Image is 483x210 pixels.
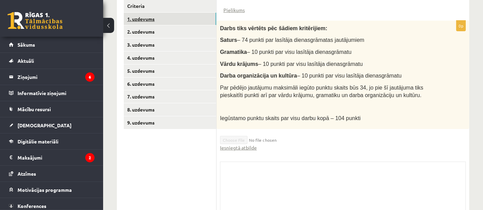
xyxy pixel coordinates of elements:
[9,150,95,165] a: Maksājumi2
[124,90,216,103] a: 7. uzdevums
[18,85,95,101] legend: Informatīvie ziņojumi
[124,25,216,38] a: 2. uzdevums
[124,65,216,77] a: 5. uzdevums
[220,37,237,43] span: Saturs
[9,69,95,85] a: Ziņojumi6
[456,20,466,31] p: 0p
[18,187,72,193] span: Motivācijas programma
[223,7,245,14] a: Pielikums
[18,58,34,64] span: Aktuāli
[124,38,216,51] a: 3. uzdevums
[220,85,423,98] span: Par pēdējo jautājumu maksimāli iegūto punktu skaits būs 34, jo pie šī jautājuma tiks pieskaitīti ...
[220,61,258,67] span: Vārdu krājums
[18,42,35,48] span: Sākums
[9,117,95,133] a: [DEMOGRAPHIC_DATA]
[18,69,95,85] legend: Ziņojumi
[297,73,402,79] span: – 10 punkti par visu lasītāja dienasgrāmatu
[18,203,46,209] span: Konferences
[18,106,51,112] span: Mācību resursi
[9,182,95,198] a: Motivācijas programma
[9,166,95,182] a: Atzīmes
[124,78,216,90] a: 6. uzdevums
[9,85,95,101] a: Informatīvie ziņojumi
[18,150,95,165] legend: Maksājumi
[258,61,363,67] span: – 10 punkti par visu lasītāja dienasgrāmatu
[9,101,95,117] a: Mācību resursi
[18,138,58,144] span: Digitālie materiāli
[9,37,95,52] a: Sākums
[247,49,351,55] span: – 10 punkti par visu lasītāja dienasgrāmatu
[220,144,257,151] a: Iesniegtā atbilde
[237,37,364,43] span: – 74 punkti par lasītāja dienasgrāmatas jautājumiem
[18,171,36,177] span: Atzīmes
[85,153,95,162] i: 2
[9,53,95,69] a: Aktuāli
[220,49,247,55] span: Gramatika
[85,72,95,82] i: 6
[220,25,327,31] span: Darbs tiks vērtēts pēc šādiem kritērijiem:
[9,133,95,149] a: Digitālie materiāli
[124,51,216,64] a: 4. uzdevums
[124,103,216,116] a: 8. uzdevums
[220,73,297,79] span: Darba organizācija un kultūra
[18,122,72,128] span: [DEMOGRAPHIC_DATA]
[8,12,63,29] a: Rīgas 1. Tālmācības vidusskola
[124,13,216,25] a: 1. uzdevums
[124,116,216,129] a: 9. uzdevums
[220,115,361,121] span: Iegūstamo punktu skaits par visu darbu kopā – 104 punkti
